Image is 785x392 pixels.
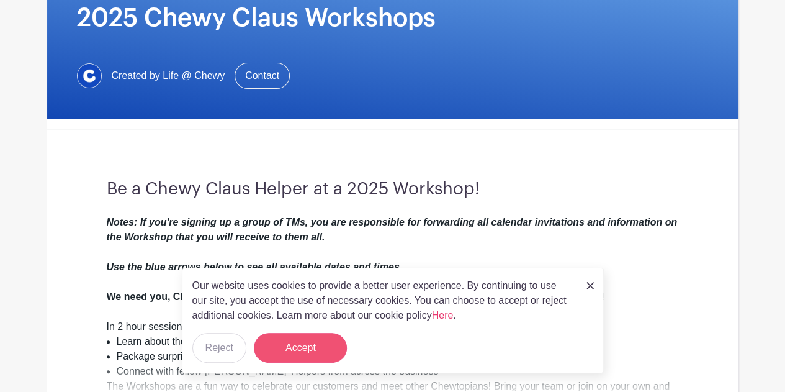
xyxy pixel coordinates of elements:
[192,278,573,323] p: Our website uses cookies to provide a better user experience. By continuing to use our site, you ...
[117,364,679,379] li: Connect with fellow [PERSON_NAME]’ Helpers from across the business
[77,63,102,88] img: 1629734264472.jfif
[192,333,246,363] button: Reject
[107,179,679,200] h3: Be a Chewy Claus Helper at a 2025 Workshop!
[117,349,679,364] li: Package surprise holiday boxes for Chewy Claus winners
[254,333,347,363] button: Accept
[107,217,677,272] em: Notes: If you're signing up a group of TMs, you are responsible for forwarding all calendar invit...
[432,310,454,321] a: Here
[112,68,225,83] span: Created by Life @ Chewy
[77,3,709,33] h1: 2025 Chewy Claus Workshops
[117,334,679,349] li: Learn about the Chewy Claus program, including 2025 enhancements
[586,282,594,289] img: close_button-5f87c8562297e5c2d7936805f587ecaba9071eb48480494691a3f1689db116b3.svg
[107,319,679,334] div: In 2 hour sessions at our Plantation hub, join Life@Chewy and WOW to:
[107,291,605,302] strong: We need you, Chewy [PERSON_NAME] Helpers, to bring the magic to life at the Chewy Claus Workshops!
[235,63,290,89] a: Contact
